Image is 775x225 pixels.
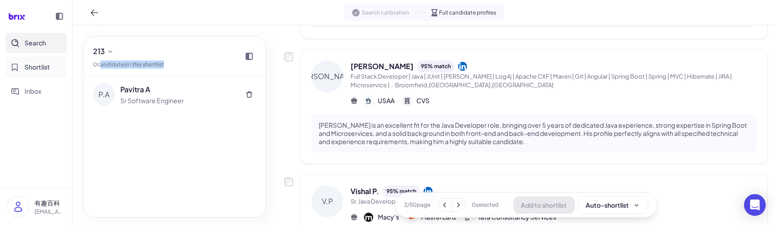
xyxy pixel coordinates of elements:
[93,60,164,69] div: 0 candidate s in
[586,200,640,210] div: Auto-shortlist
[93,46,105,57] span: 213
[284,52,293,61] label: Add to shortlist
[311,185,343,217] div: V.P
[5,81,67,101] button: Inbox
[5,33,67,53] button: Search
[378,212,399,222] span: Macy's
[350,61,414,72] span: [PERSON_NAME]
[405,201,431,209] span: 2 / 50 page
[89,44,118,59] button: 213
[417,60,454,72] div: 95 % match
[120,96,237,105] div: Sr Software Engineer
[578,196,648,214] button: Auto-shortlist
[120,84,237,95] div: Pavitra A
[35,208,65,216] p: [EMAIL_ADDRESS][DOMAIN_NAME]
[319,121,750,146] p: [PERSON_NAME] is an excellent fit for the Java Developer role, bringing over 5 years of dedicated...
[35,198,65,208] p: 有趣百科
[439,9,497,17] span: Full candidate profiles
[25,86,41,96] span: Inbox
[362,9,410,17] span: Search calibration
[25,38,46,48] span: Search
[364,96,373,105] img: 公司logo
[8,196,29,217] img: user_logo.png
[378,96,395,105] span: USAA
[5,57,67,77] button: Shortlist
[350,198,401,205] span: Sr. Java Developer
[416,96,429,105] span: CVS
[132,61,164,68] a: this shortlist
[93,84,115,105] div: P.A
[472,201,499,209] span: 0 selected
[395,81,553,89] span: Broomfield,[GEOGRAPHIC_DATA],[GEOGRAPHIC_DATA]
[350,186,379,197] span: Vishal P.
[284,177,293,186] label: Add to shortlist
[383,185,420,197] div: 95 % match
[391,81,393,89] span: ·
[311,60,343,92] div: [PERSON_NAME]
[350,73,732,89] span: Full Stack Developer | Java | JUnit | [PERSON_NAME] | Log4j | Apache CXF | Maven | Git | Angular ...
[364,213,373,222] img: 公司logo
[744,194,766,216] div: Open Intercom Messenger
[25,62,50,72] span: Shortlist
